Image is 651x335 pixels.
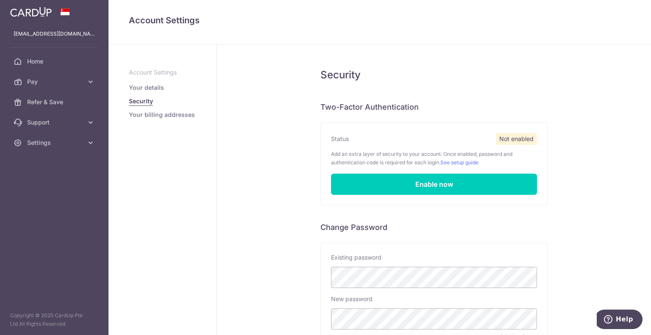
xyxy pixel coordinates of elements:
a: Your billing addresses [129,111,195,119]
a: Your details [129,83,164,92]
span: Support [27,118,83,127]
label: Existing password [331,253,381,262]
h5: Security [320,68,548,82]
p: Add an extra layer of security to your account. Once enabled, password and authentication code is... [331,150,537,167]
span: Help [19,6,36,14]
h4: Account Settings [129,14,631,27]
span: Refer & Save [27,98,83,106]
a: See setup guide [440,159,479,166]
span: Not enabled [496,133,537,145]
p: [EMAIL_ADDRESS][DOMAIN_NAME] [14,30,95,38]
img: CardUp [10,7,52,17]
p: Account Settings [129,68,196,77]
label: Status [331,135,349,143]
h6: Change Password [320,222,548,233]
span: Home [27,57,83,66]
a: Enable now [331,174,537,195]
label: New password [331,295,373,303]
span: Pay [27,78,83,86]
a: Security [129,97,153,105]
h6: Two-Factor Authentication [320,102,548,112]
span: Settings [27,138,83,147]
